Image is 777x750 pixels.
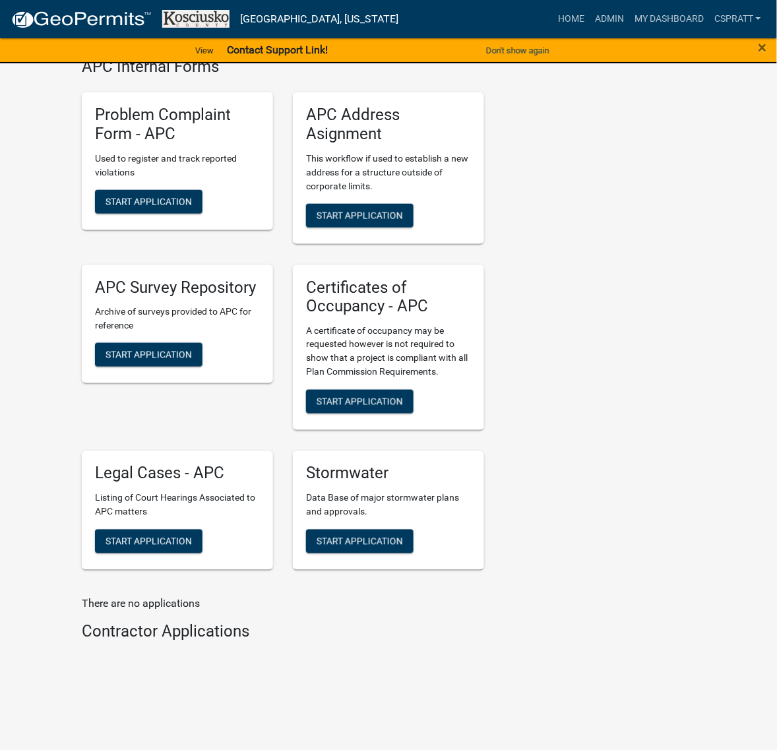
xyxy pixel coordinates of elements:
wm-workflow-list-section: Contractor Applications [82,623,484,647]
h5: Legal Cases - APC [95,464,260,484]
h5: APC Address Asignment [306,106,471,144]
p: Data Base of major stormwater plans and approvals. [306,491,471,519]
a: [GEOGRAPHIC_DATA], [US_STATE] [240,8,398,30]
button: Start Application [306,530,414,553]
strong: Contact Support Link! [227,44,328,56]
h5: Stormwater [306,464,471,484]
button: Start Application [95,190,202,214]
img: Kosciusko County, Indiana [162,10,230,28]
h5: APC Survey Repository [95,278,260,297]
a: View [190,40,219,61]
button: Start Application [306,204,414,228]
a: Home [553,7,590,32]
p: Archive of surveys provided to APC for reference [95,305,260,332]
span: × [759,38,767,57]
h5: Certificates of Occupancy - APC [306,278,471,317]
p: There are no applications [82,596,484,612]
h4: Contractor Applications [82,623,484,642]
span: Start Application [317,210,403,220]
p: Listing of Court Hearings Associated to APC matters [95,491,260,519]
span: Start Application [106,196,192,206]
span: Start Application [317,536,403,546]
a: Admin [590,7,629,32]
a: cspratt [709,7,766,32]
button: Close [759,40,767,55]
p: Used to register and track reported violations [95,152,260,179]
button: Don't show again [481,40,555,61]
a: My Dashboard [629,7,709,32]
p: A certificate of occupancy may be requested however is not required to show that a project is com... [306,324,471,379]
span: Start Application [106,350,192,360]
p: This workflow if used to establish a new address for a structure outside of corporate limits. [306,152,471,193]
span: Start Application [106,536,192,546]
h5: Problem Complaint Form - APC [95,106,260,144]
h4: APC Internal Forms [82,57,484,77]
span: Start Application [317,396,403,407]
button: Start Application [95,343,202,367]
button: Start Application [95,530,202,553]
button: Start Application [306,390,414,414]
